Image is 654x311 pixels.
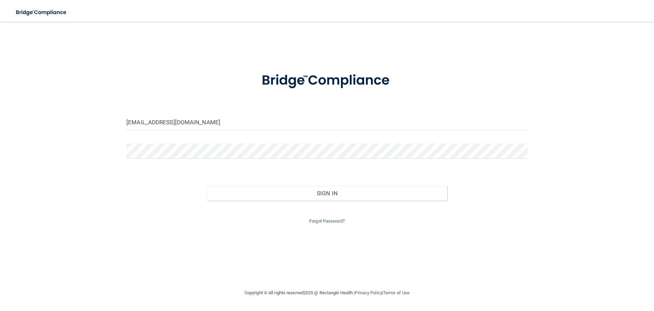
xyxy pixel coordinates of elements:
[248,63,406,98] img: bridge_compliance_login_screen.278c3ca4.svg
[536,263,646,290] iframe: Drift Widget Chat Controller
[203,282,451,304] div: Copyright © All rights reserved 2025 @ Rectangle Health | |
[10,5,73,19] img: bridge_compliance_login_screen.278c3ca4.svg
[309,218,345,224] a: Forgot Password?
[383,290,409,295] a: Terms of Use
[355,290,382,295] a: Privacy Policy
[126,115,528,130] input: Email
[207,186,448,201] button: Sign In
